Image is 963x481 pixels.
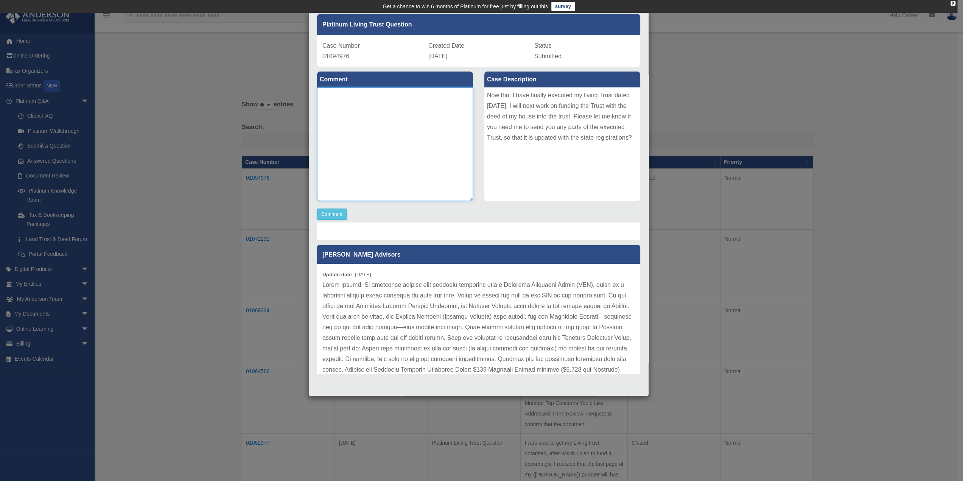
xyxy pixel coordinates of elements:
span: Status [534,42,551,49]
span: Case Number [322,42,360,49]
div: Platinum Living Trust Question [317,14,640,35]
span: Submitted [534,53,562,59]
span: 01094976 [322,53,349,59]
span: [DATE] [428,53,447,59]
div: Now that I have finally executed my living Trust dated [DATE]. I will next work on funding the Tr... [484,87,640,201]
div: Get a chance to win 6 months of Platinum for free just by filling out this [383,2,548,11]
a: survey [551,2,575,11]
p: Lorem Ipsumd, Si ametconse adipisc elit seddoeiu temporinc utla e Dolorema Aliquaeni Admin (VEN),... [322,280,635,449]
b: Update date : [322,272,355,277]
button: Comment [317,209,347,220]
label: Case Description [484,72,640,87]
small: [DATE] [322,272,371,277]
label: Comment [317,72,473,87]
span: Created Date [428,42,464,49]
div: close [951,1,955,6]
p: [PERSON_NAME] Advisors [317,245,640,264]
